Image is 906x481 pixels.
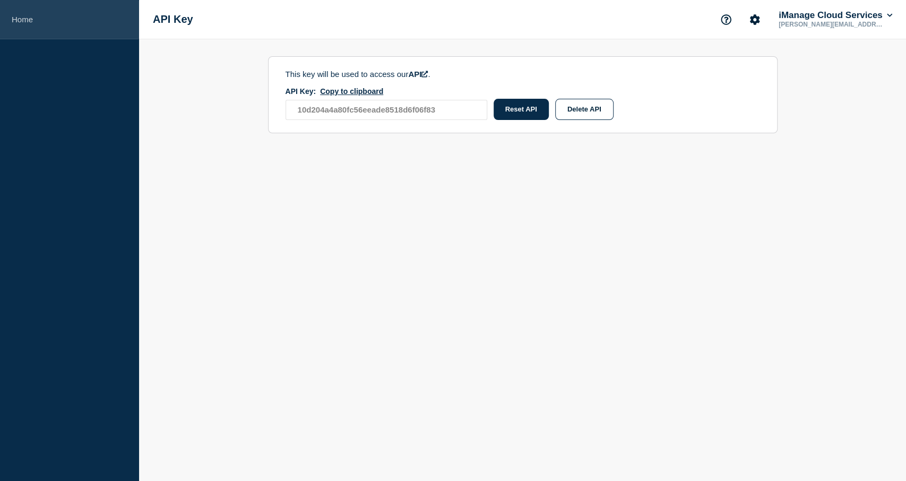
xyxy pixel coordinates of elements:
p: This key will be used to access our . [286,70,519,79]
button: Support [715,8,737,31]
button: Account settings [744,8,766,31]
a: API [408,70,428,79]
p: [PERSON_NAME][EMAIL_ADDRESS][PERSON_NAME][DOMAIN_NAME] [776,21,887,28]
button: API Key: [320,87,383,96]
button: iManage Cloud Services [776,10,894,21]
span: API Key: [286,87,316,96]
button: Delete API [555,99,614,120]
h1: API Key [153,13,193,25]
button: Reset API [494,99,549,120]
